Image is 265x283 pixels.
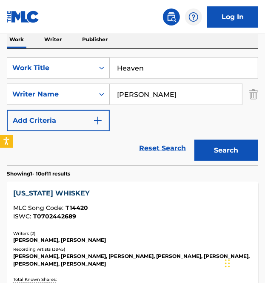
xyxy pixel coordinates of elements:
[13,253,252,268] div: [PERSON_NAME], [PERSON_NAME], [PERSON_NAME], [PERSON_NAME], [PERSON_NAME], [PERSON_NAME], [PERSON...
[194,140,258,161] button: Search
[42,31,64,48] p: Writer
[13,246,252,253] div: Recording Artists ( 3945 )
[249,84,258,105] img: Delete Criterion
[93,116,103,126] img: 9d2ae6d4665cec9f34b9.svg
[7,170,70,178] p: Showing 1 - 10 of 11 results
[7,110,110,131] button: Add Criteria
[7,11,40,23] img: MLC Logo
[163,8,180,25] a: Public Search
[188,12,199,22] img: help
[7,57,258,165] form: Search Form
[7,31,26,48] p: Work
[33,212,76,220] span: T0702442689
[222,242,265,283] iframe: Chat Widget
[225,251,230,276] div: Drag
[135,139,190,158] a: Reset Search
[13,212,33,220] span: ISWC :
[13,188,252,198] div: [US_STATE] WHISKEY
[185,8,202,25] div: Help
[207,6,258,28] a: Log In
[12,63,89,73] div: Work Title
[13,237,252,244] div: [PERSON_NAME], [PERSON_NAME]
[12,89,89,99] div: Writer Name
[66,204,88,212] span: T14420
[166,12,177,22] img: search
[13,230,252,237] div: Writers ( 2 )
[13,204,66,212] span: MLC Song Code :
[80,31,110,48] p: Publisher
[13,277,59,283] p: Total Known Shares:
